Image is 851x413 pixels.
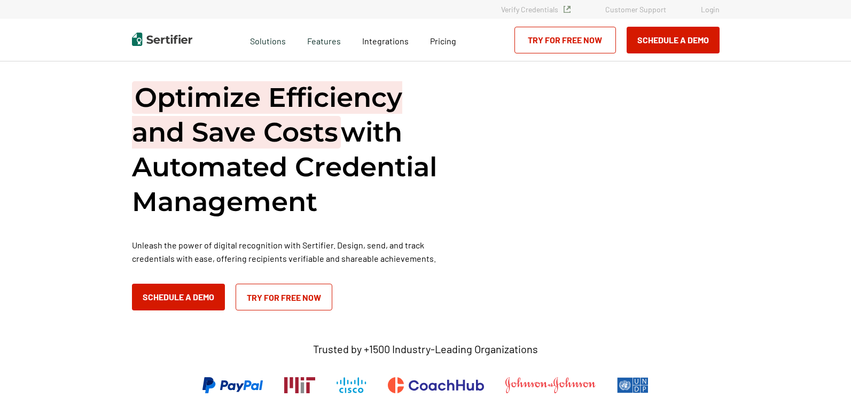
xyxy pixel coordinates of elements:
p: Trusted by +1500 Industry-Leading Organizations [313,342,538,356]
img: Johnson & Johnson [505,377,595,393]
span: Solutions [250,33,286,46]
h1: with Automated Credential Management [132,80,452,219]
a: Integrations [362,33,409,46]
img: CoachHub [388,377,484,393]
img: PayPal [202,377,263,393]
span: Features [307,33,341,46]
a: Try for Free Now [514,27,616,53]
a: Try for Free Now [236,284,332,310]
span: Integrations [362,36,409,46]
p: Unleash the power of digital recognition with Sertifier. Design, send, and track credentials with... [132,238,452,265]
a: Pricing [430,33,456,46]
span: Pricing [430,36,456,46]
a: Verify Credentials [501,5,571,14]
img: Cisco [337,377,366,393]
a: Login [701,5,720,14]
img: UNDP [617,377,649,393]
span: Optimize Efficiency and Save Costs [132,81,402,149]
img: Verified [564,6,571,13]
a: Customer Support [605,5,666,14]
img: Massachusetts Institute of Technology [284,377,315,393]
img: Sertifier | Digital Credentialing Platform [132,33,192,46]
